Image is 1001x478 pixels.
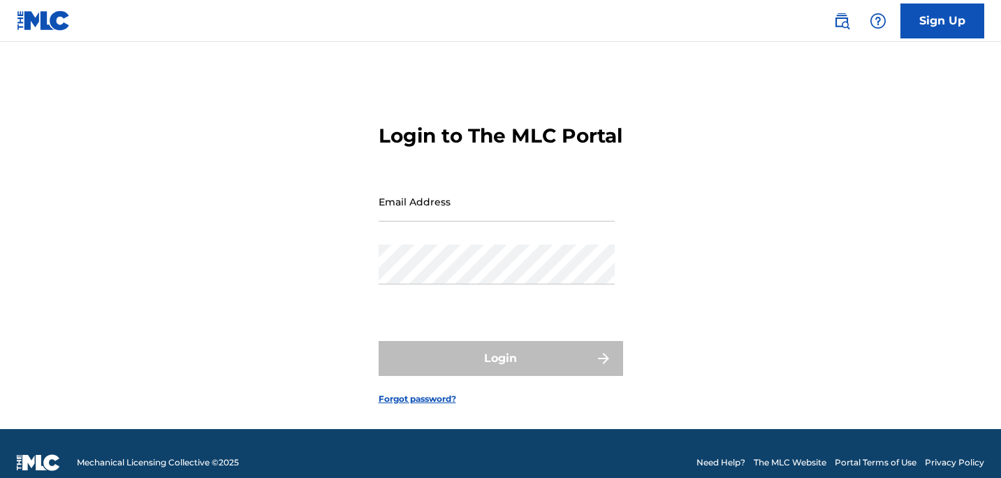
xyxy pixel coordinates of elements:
[379,393,456,405] a: Forgot password?
[925,456,984,469] a: Privacy Policy
[77,456,239,469] span: Mechanical Licensing Collective © 2025
[870,13,886,29] img: help
[828,7,856,35] a: Public Search
[833,13,850,29] img: search
[900,3,984,38] a: Sign Up
[696,456,745,469] a: Need Help?
[17,454,60,471] img: logo
[754,456,826,469] a: The MLC Website
[864,7,892,35] div: Help
[835,456,916,469] a: Portal Terms of Use
[379,124,622,148] h3: Login to The MLC Portal
[17,10,71,31] img: MLC Logo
